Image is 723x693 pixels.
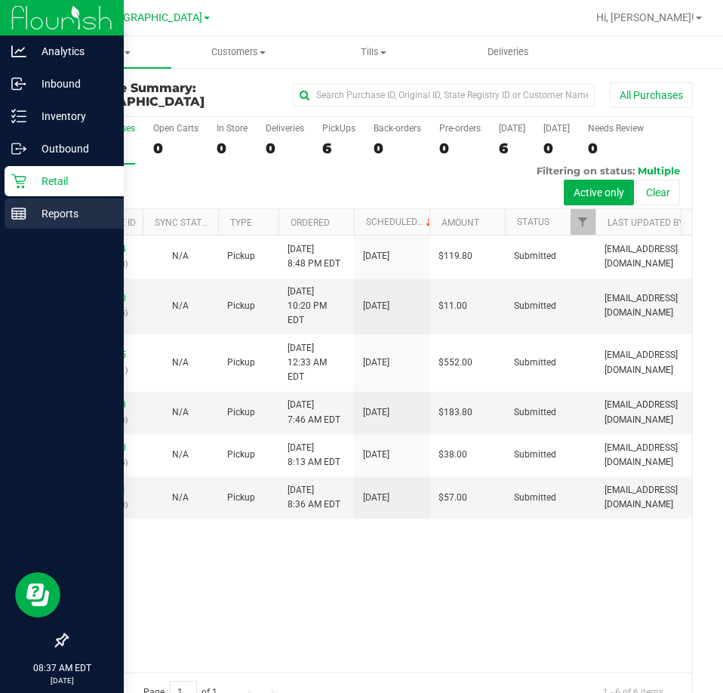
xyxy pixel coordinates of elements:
[363,491,389,505] span: [DATE]
[227,249,255,263] span: Pickup
[11,141,26,156] inline-svg: Outbound
[172,448,189,462] button: N/A
[438,299,467,313] span: $11.00
[11,44,26,59] inline-svg: Analytics
[438,249,472,263] span: $119.80
[172,45,306,59] span: Customers
[172,249,189,263] button: N/A
[363,448,389,462] span: [DATE]
[499,140,525,157] div: 6
[588,123,644,134] div: Needs Review
[438,405,472,420] span: $183.80
[11,109,26,124] inline-svg: Inventory
[172,357,189,368] span: Not Applicable
[363,356,389,370] span: [DATE]
[15,572,60,618] iframe: Resource center
[467,45,549,59] span: Deliveries
[288,242,340,271] span: [DATE] 8:48 PM EDT
[438,448,467,462] span: $38.00
[172,251,189,261] span: Not Applicable
[288,483,340,512] span: [DATE] 8:36 AM EDT
[227,356,255,370] span: Pickup
[288,285,345,328] span: [DATE] 10:20 PM EDT
[514,249,556,263] span: Submitted
[227,448,255,462] span: Pickup
[172,299,189,313] button: N/A
[363,405,389,420] span: [DATE]
[172,492,189,503] span: Not Applicable
[638,165,680,177] span: Multiple
[291,217,330,228] a: Ordered
[227,405,255,420] span: Pickup
[172,300,189,311] span: Not Applicable
[514,299,556,313] span: Submitted
[227,299,255,313] span: Pickup
[322,140,355,157] div: 6
[266,140,304,157] div: 0
[172,405,189,420] button: N/A
[7,661,117,675] p: 08:37 AM EDT
[172,449,189,460] span: Not Applicable
[514,491,556,505] span: Submitted
[306,36,441,68] a: Tills
[66,82,275,108] h3: Purchase Summary:
[172,491,189,505] button: N/A
[543,140,570,157] div: 0
[26,205,117,223] p: Reports
[26,172,117,190] p: Retail
[153,123,198,134] div: Open Carts
[26,42,117,60] p: Analytics
[608,217,684,228] a: Last Updated By
[366,217,435,227] a: Scheduled
[26,75,117,93] p: Inbound
[288,341,345,385] span: [DATE] 12:33 AM EDT
[11,174,26,189] inline-svg: Retail
[441,217,479,228] a: Amount
[230,217,252,228] a: Type
[374,140,421,157] div: 0
[499,123,525,134] div: [DATE]
[266,123,304,134] div: Deliveries
[217,123,248,134] div: In Store
[439,140,481,157] div: 0
[66,94,205,109] span: [GEOGRAPHIC_DATA]
[26,107,117,125] p: Inventory
[514,405,556,420] span: Submitted
[26,140,117,158] p: Outbound
[564,180,634,205] button: Active only
[172,356,189,370] button: N/A
[588,140,644,157] div: 0
[441,36,576,68] a: Deliveries
[514,448,556,462] span: Submitted
[543,123,570,134] div: [DATE]
[537,165,635,177] span: Filtering on status:
[374,123,421,134] div: Back-orders
[155,217,213,228] a: Sync Status
[293,84,595,106] input: Search Purchase ID, Original ID, State Registry ID or Customer Name...
[306,45,440,59] span: Tills
[288,398,340,427] span: [DATE] 7:46 AM EDT
[596,11,694,23] span: Hi, [PERSON_NAME]!
[514,356,556,370] span: Submitted
[217,140,248,157] div: 0
[610,82,693,108] button: All Purchases
[11,206,26,221] inline-svg: Reports
[171,36,306,68] a: Customers
[571,209,595,235] a: Filter
[11,76,26,91] inline-svg: Inbound
[322,123,355,134] div: PickUps
[636,180,680,205] button: Clear
[288,441,340,470] span: [DATE] 8:13 AM EDT
[153,140,198,157] div: 0
[227,491,255,505] span: Pickup
[517,217,549,227] a: Status
[439,123,481,134] div: Pre-orders
[438,356,472,370] span: $552.00
[172,407,189,417] span: Not Applicable
[7,675,117,686] p: [DATE]
[363,249,389,263] span: [DATE]
[438,491,467,505] span: $57.00
[363,299,389,313] span: [DATE]
[99,11,202,24] span: [GEOGRAPHIC_DATA]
